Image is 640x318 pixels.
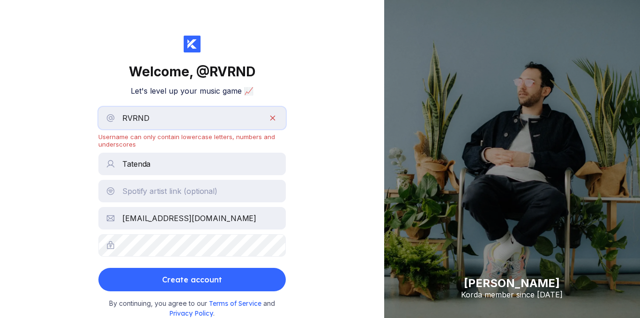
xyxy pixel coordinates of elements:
[129,64,255,80] div: Welcome,
[98,153,286,175] input: Name
[162,270,222,289] div: Create account
[131,86,253,96] h2: Let's level up your music game 📈
[98,107,286,129] input: Username
[169,309,213,318] span: Privacy Policy
[196,64,209,80] span: @
[103,299,281,318] small: By continuing, you agree to our and .
[461,276,563,290] div: [PERSON_NAME]
[209,299,263,307] a: Terms of Service
[209,64,255,80] span: RVRND
[209,299,263,308] span: Terms of Service
[169,309,213,317] a: Privacy Policy
[98,180,286,202] input: Spotify artist link (optional)
[98,207,286,229] input: Email
[98,268,286,291] button: Create account
[461,290,563,299] div: Korda member since [DATE]
[98,133,286,148] div: Username can only contain lowercase letters, numbers and underscores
